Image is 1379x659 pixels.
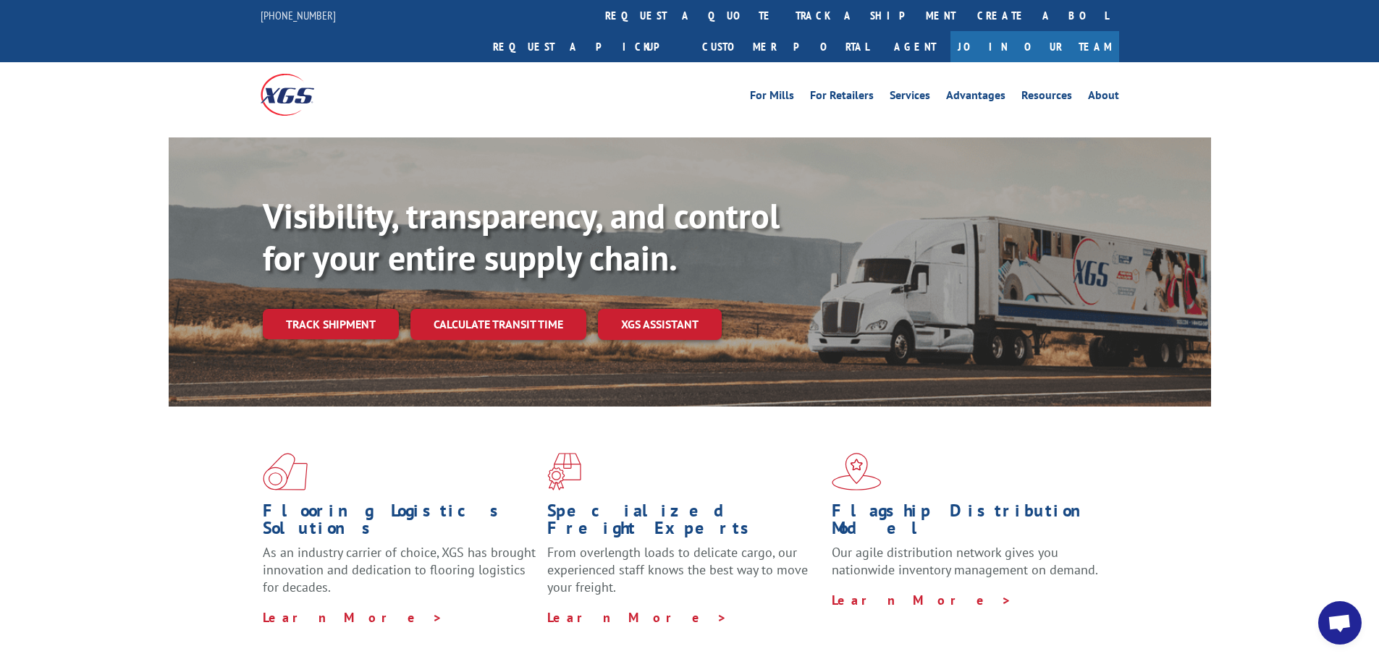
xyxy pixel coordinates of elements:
a: Resources [1021,90,1072,106]
span: Our agile distribution network gives you nationwide inventory management on demand. [832,544,1098,578]
a: Track shipment [263,309,399,339]
a: For Mills [750,90,794,106]
a: Learn More > [547,609,728,626]
h1: Flagship Distribution Model [832,502,1105,544]
img: xgs-icon-focused-on-flooring-red [547,453,581,490]
a: [PHONE_NUMBER] [261,8,336,22]
a: About [1088,90,1119,106]
div: Open chat [1318,601,1362,645]
span: As an industry carrier of choice, XGS has brought innovation and dedication to flooring logistics... [263,544,536,595]
p: From overlength loads to delicate cargo, our experienced staff knows the best way to move your fr... [547,544,821,608]
a: For Retailers [810,90,874,106]
a: Calculate transit time [410,309,586,340]
img: xgs-icon-flagship-distribution-model-red [832,453,882,490]
img: xgs-icon-total-supply-chain-intelligence-red [263,453,308,490]
a: Join Our Team [950,31,1119,62]
a: Agent [880,31,950,62]
h1: Specialized Freight Experts [547,502,821,544]
b: Visibility, transparency, and control for your entire supply chain. [263,193,780,280]
a: Advantages [946,90,1005,106]
a: XGS ASSISTANT [598,309,722,340]
a: Services [890,90,930,106]
a: Learn More > [832,592,1012,608]
a: Customer Portal [691,31,880,62]
h1: Flooring Logistics Solutions [263,502,536,544]
a: Learn More > [263,609,443,626]
a: Request a pickup [482,31,691,62]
